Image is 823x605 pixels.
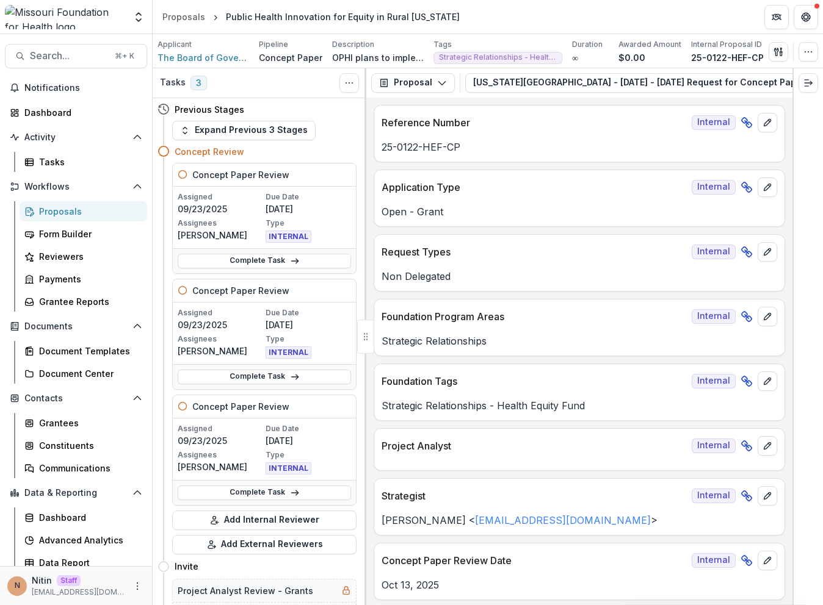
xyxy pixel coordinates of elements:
[158,8,210,26] a: Proposals
[158,51,249,64] a: The Board of Governors of [US_STATE][GEOGRAPHIC_DATA]
[332,39,374,50] p: Description
[382,245,687,259] p: Request Types
[178,434,263,447] p: 09/23/2025
[475,514,651,526] a: [EMAIL_ADDRESS][DOMAIN_NAME]
[799,73,818,93] button: Expand right
[178,423,263,434] p: Assigned
[178,485,351,500] a: Complete Task
[5,44,147,68] button: Search...
[692,245,736,259] span: Internal
[332,51,424,64] p: OPHI plans to implement and evaluate the project "Public Health Innovation for Equity in [GEOGRAP...
[20,292,147,312] a: Grantee Reports
[692,309,736,324] span: Internal
[266,192,351,202] p: Due Date
[190,76,207,90] span: 3
[266,307,351,318] p: Due Date
[24,488,128,498] span: Data & Reporting
[5,388,147,408] button: Open Contacts
[794,5,818,29] button: Get Help
[5,102,147,123] a: Dashboard
[572,39,603,50] p: Duration
[433,39,452,50] p: Tags
[39,250,137,263] div: Reviewers
[764,5,789,29] button: Partners
[39,273,137,285] div: Payments
[259,51,322,64] p: Concept Paper
[172,121,316,140] button: Expand Previous 3 Stages
[39,534,137,546] div: Advanced Analytics
[758,177,777,197] button: edit
[5,317,147,336] button: Open Documents
[39,227,137,240] div: Form Builder
[175,560,198,573] h4: Invite
[692,489,736,503] span: Internal
[192,400,289,413] h5: Concept Paper Review
[266,449,351,460] p: Type
[30,50,107,62] span: Search...
[758,113,777,132] button: edit
[178,229,263,242] p: [PERSON_NAME]
[371,73,455,93] button: Proposal
[382,553,687,568] p: Concept Paper Review Date
[24,132,128,143] span: Activity
[382,374,687,388] p: Foundation Tags
[178,345,263,357] p: [PERSON_NAME]
[178,254,351,268] a: Complete Task
[20,435,147,456] a: Constituents
[20,152,147,172] a: Tasks
[692,374,736,388] span: Internal
[20,363,147,384] a: Document Center
[692,439,736,453] span: Internal
[24,106,137,119] div: Dashboard
[39,345,137,357] div: Document Templates
[39,156,137,168] div: Tasks
[382,439,687,453] p: Project Analyst
[618,39,681,50] p: Awarded Amount
[192,168,289,181] h5: Concept Paper Review
[172,535,357,554] button: Add External Reviewers
[382,513,777,528] p: [PERSON_NAME] < >
[57,575,81,586] p: Staff
[259,39,288,50] p: Pipeline
[5,177,147,196] button: Open Workflows
[39,367,137,380] div: Document Center
[382,578,777,592] p: Oct 13, 2025
[158,39,192,50] p: Applicant
[158,8,465,26] nav: breadcrumb
[24,393,128,404] span: Contacts
[178,370,351,384] a: Complete Task
[32,587,125,598] p: [EMAIL_ADDRESS][DOMAIN_NAME]
[758,486,777,506] button: edit
[382,204,777,219] p: Open - Grant
[20,530,147,550] a: Advanced Analytics
[266,318,351,331] p: [DATE]
[691,39,762,50] p: Internal Proposal ID
[178,449,263,460] p: Assignees
[20,201,147,221] a: Proposals
[175,103,244,116] h4: Previous Stages
[5,5,125,29] img: Missouri Foundation for Health logo
[178,192,263,202] p: Assigned
[178,460,263,473] p: [PERSON_NAME]
[20,269,147,289] a: Payments
[24,83,142,93] span: Notifications
[266,434,351,447] p: [DATE]
[691,51,764,64] p: 25-0122-HEF-CP
[178,202,263,215] p: 09/23/2025
[758,551,777,570] button: edit
[226,10,460,23] div: Public Health Innovation for Equity in Rural [US_STATE]
[39,439,137,452] div: Constituents
[692,180,736,195] span: Internal
[382,334,777,348] p: Strategic Relationships
[20,553,147,573] a: Data Report
[382,489,687,503] p: Strategist
[5,78,147,98] button: Notifications
[266,231,311,243] span: INTERNAL
[178,318,263,331] p: 09/23/2025
[20,341,147,361] a: Document Templates
[20,458,147,478] a: Communications
[758,307,777,326] button: edit
[178,307,263,318] p: Assigned
[24,182,128,192] span: Workflows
